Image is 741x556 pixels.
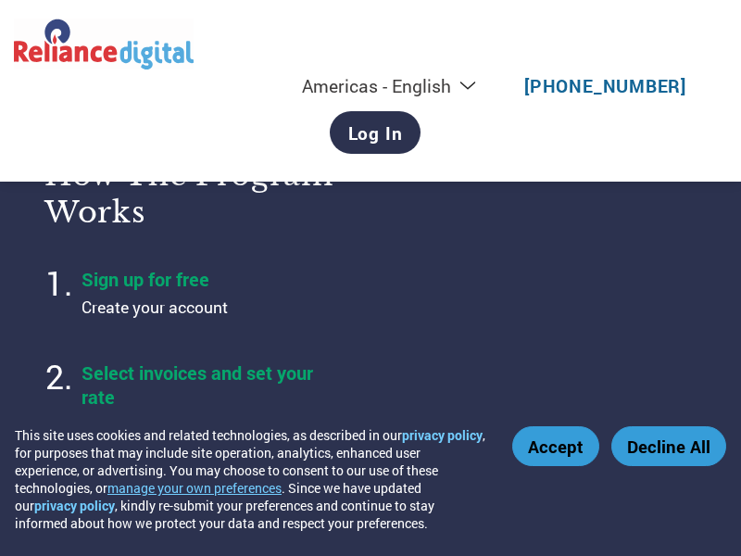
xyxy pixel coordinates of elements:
button: Decline All [611,426,726,466]
h3: How the program works [44,157,347,231]
p: Create your account [82,296,347,320]
img: Reliance Digital [14,19,194,69]
a: Log In [330,111,421,154]
a: privacy policy [34,497,115,514]
button: Accept [512,426,599,466]
div: This site uses cookies and related technologies, as described in our , for purposes that may incl... [15,426,485,532]
h4: Select invoices and set your rate [82,360,347,409]
a: [PHONE_NUMBER] [524,74,686,97]
a: privacy policy [402,426,483,444]
button: manage your own preferences [107,479,282,497]
h4: Sign up for free [82,267,347,291]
